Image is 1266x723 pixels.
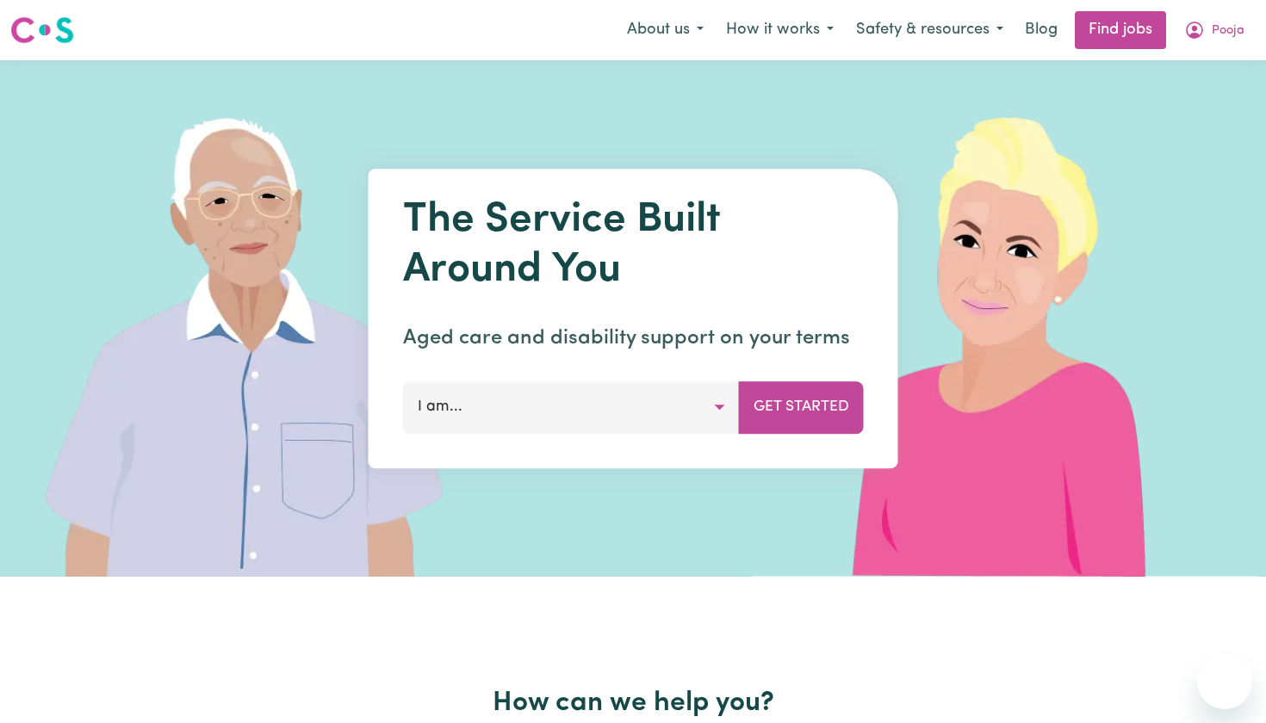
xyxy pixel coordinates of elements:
h1: The Service Built Around You [403,196,864,295]
button: My Account [1173,12,1256,48]
button: Get Started [739,381,864,433]
iframe: Button to launch messaging window [1197,654,1252,709]
button: How it works [715,12,845,48]
p: Aged care and disability support on your terms [403,323,864,354]
a: Find jobs [1075,11,1166,49]
img: Careseekers logo [10,15,74,46]
button: About us [616,12,715,48]
a: Careseekers logo [10,10,74,50]
a: Blog [1015,11,1068,49]
button: I am... [403,381,740,433]
span: Pooja [1212,22,1244,40]
h2: How can we help you? [75,687,1191,720]
button: Safety & resources [845,12,1015,48]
